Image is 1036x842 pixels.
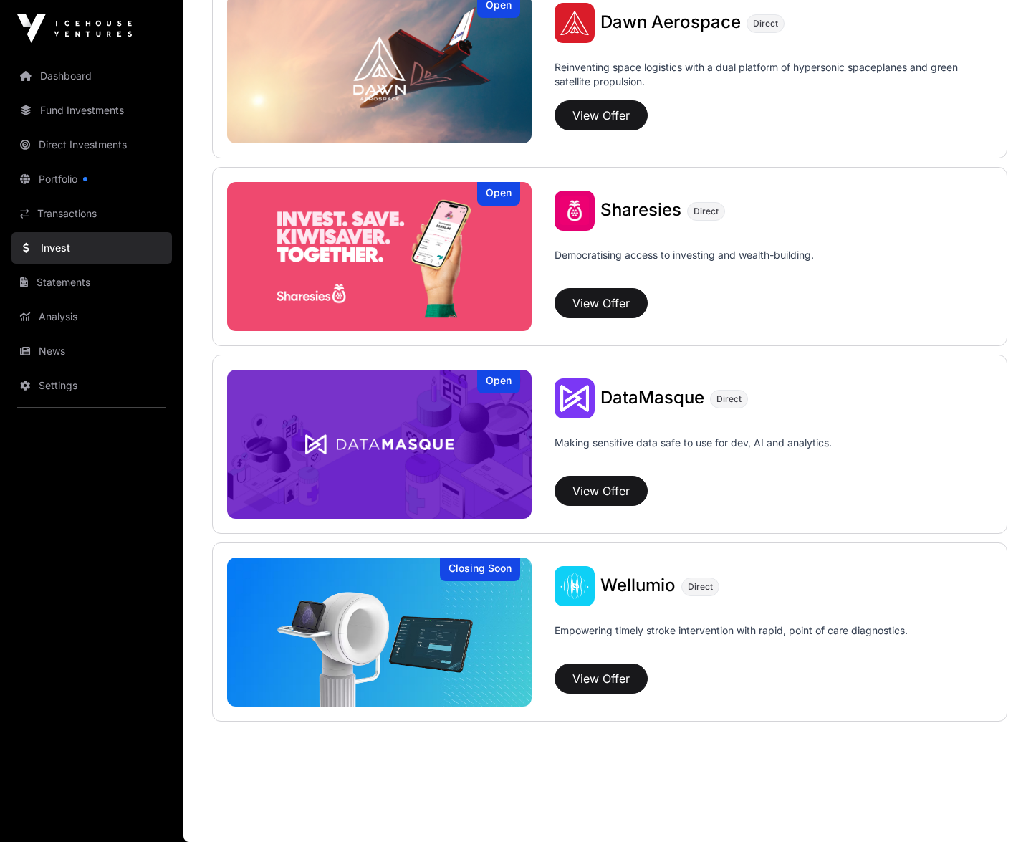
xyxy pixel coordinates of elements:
[555,288,648,318] button: View Offer
[600,387,704,408] span: DataMasque
[555,100,648,130] button: View Offer
[11,60,172,92] a: Dashboard
[555,623,908,658] p: Empowering timely stroke intervention with rapid, point of care diagnostics.
[555,566,595,606] img: Wellumio
[11,95,172,126] a: Fund Investments
[11,163,172,195] a: Portfolio
[688,581,713,593] span: Direct
[600,389,704,408] a: DataMasque
[11,370,172,401] a: Settings
[600,201,681,220] a: Sharesies
[11,301,172,333] a: Analysis
[555,664,648,694] button: View Offer
[17,14,132,43] img: Icehouse Ventures Logo
[600,11,741,32] span: Dawn Aerospace
[555,436,832,470] p: Making sensitive data safe to use for dev, AI and analytics.
[11,129,172,161] a: Direct Investments
[716,393,742,405] span: Direct
[600,14,741,32] a: Dawn Aerospace
[555,191,595,231] img: Sharesies
[555,378,595,418] img: DataMasque
[227,182,532,331] a: SharesiesOpen
[227,558,532,707] img: Wellumio
[600,199,681,220] span: Sharesies
[11,267,172,298] a: Statements
[555,476,648,506] button: View Offer
[227,370,532,519] img: DataMasque
[11,335,172,367] a: News
[227,182,532,331] img: Sharesies
[964,773,1036,842] iframe: Chat Widget
[555,248,814,282] p: Democratising access to investing and wealth-building.
[555,60,992,95] p: Reinventing space logistics with a dual platform of hypersonic spaceplanes and green satellite pr...
[477,370,520,393] div: Open
[227,370,532,519] a: DataMasqueOpen
[477,182,520,206] div: Open
[694,206,719,217] span: Direct
[600,575,676,595] span: Wellumio
[227,558,532,707] a: WellumioClosing Soon
[600,577,676,595] a: Wellumio
[555,3,595,43] img: Dawn Aerospace
[753,18,778,29] span: Direct
[11,232,172,264] a: Invest
[11,198,172,229] a: Transactions
[440,558,520,581] div: Closing Soon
